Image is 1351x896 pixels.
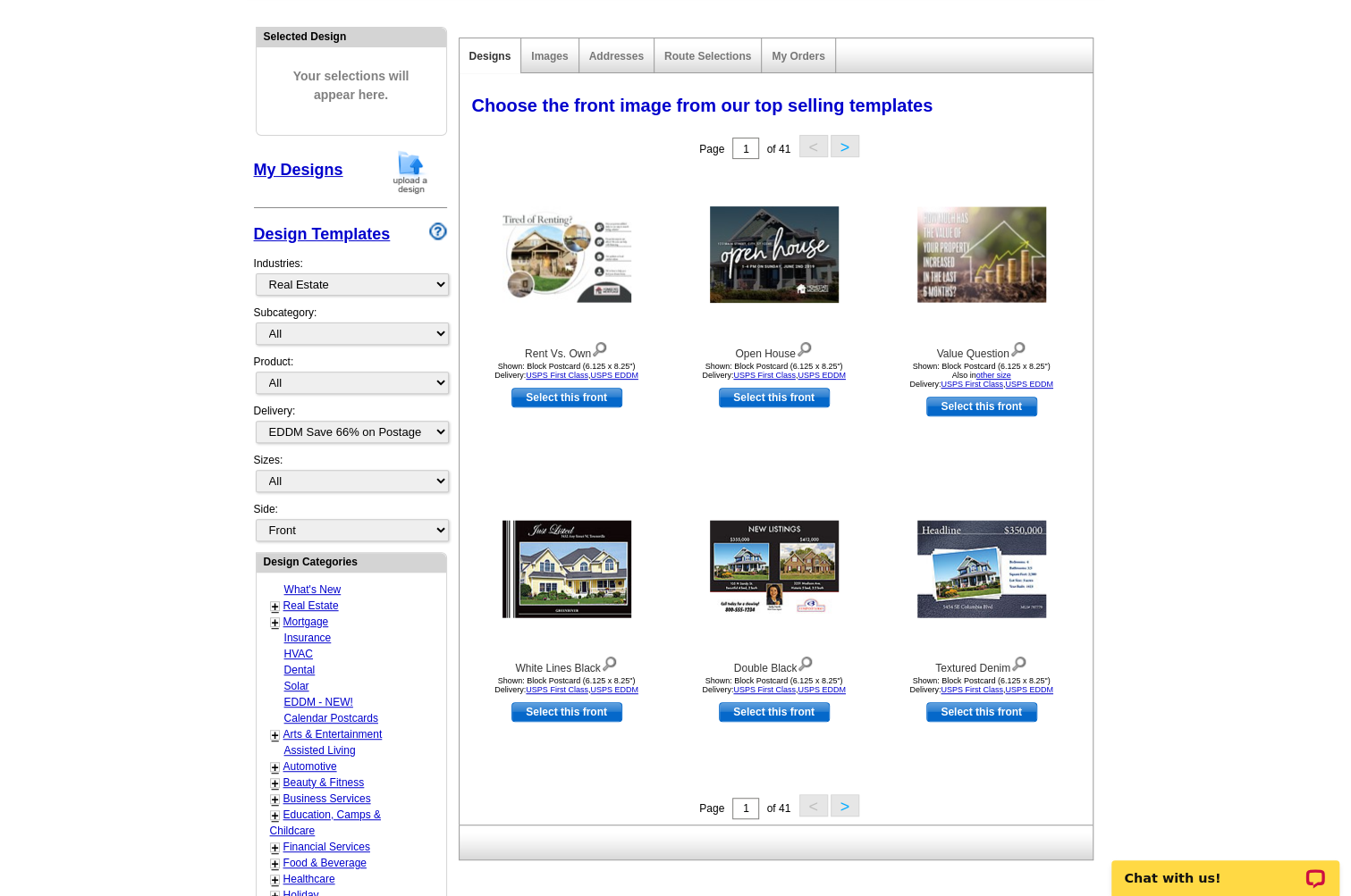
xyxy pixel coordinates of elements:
[284,680,309,692] a: Solar
[951,371,1010,380] span: Also in
[469,362,665,380] div: Shown: Block Postcard (6.125 x 8.25") Delivery: ,
[469,50,511,63] a: Designs
[1005,380,1053,389] a: USPS EDDM
[254,305,447,354] div: Subcategory:
[272,841,279,855] a: +
[883,362,1080,389] div: Shown: Block Postcard (6.125 x 8.25") Delivery: ,
[284,744,356,757] a: Assisted Living
[526,685,588,694] a: USPS First Class
[831,794,859,816] button: >
[257,553,446,570] div: Design Categories
[719,702,830,722] a: use this design
[975,371,1010,380] a: other size
[941,685,1003,694] a: USPS First Class
[511,388,622,407] a: use this design
[272,728,279,742] a: +
[284,632,332,644] a: Insurance
[797,652,814,672] img: view design details
[699,143,724,155] span: Page
[664,50,751,63] a: Route Selections
[283,760,337,773] a: Automotive
[766,802,790,815] span: of 41
[798,371,846,380] a: USPS EDDM
[1009,338,1026,357] img: view design details
[796,338,813,357] img: view design details
[469,652,665,676] div: White Lines Black
[270,808,381,837] a: Education, Camps & Childcare
[798,685,846,694] a: USPS EDDM
[429,222,447,240] img: design-wizard-help-icon.png
[257,28,446,45] div: Selected Design
[272,792,279,807] a: +
[284,648,313,660] a: HVAC
[733,371,796,380] a: USPS First Class
[1005,685,1053,694] a: USPS EDDM
[254,403,447,452] div: Delivery:
[926,397,1037,416] a: use this design
[590,685,638,694] a: USPS EDDM
[284,664,316,676] a: Dental
[591,338,608,357] img: view design details
[283,841,370,853] a: Financial Services
[472,96,933,115] span: Choose the front image from our top selling templates
[502,207,631,303] img: Rent Vs. Own
[531,50,568,63] a: Images
[272,760,279,775] a: +
[699,802,724,815] span: Page
[254,501,447,543] div: Side:
[272,615,279,630] a: +
[917,521,1046,618] img: Textured Denim
[831,135,859,157] button: >
[469,338,665,362] div: Rent Vs. Own
[799,135,828,157] button: <
[284,712,378,724] a: Calendar Postcards
[283,615,329,628] a: Mortgage
[676,338,873,362] div: Open House
[917,207,1046,303] img: Value Question
[283,599,339,612] a: Real Estate
[941,380,1003,389] a: USPS First Class
[511,702,622,722] a: use this design
[601,652,618,672] img: view design details
[883,676,1080,694] div: Shown: Block Postcard (6.125 x 8.25") Delivery: ,
[1100,840,1351,896] iframe: LiveChat chat widget
[469,676,665,694] div: Shown: Block Postcard (6.125 x 8.25") Delivery: ,
[590,371,638,380] a: USPS EDDM
[710,206,839,303] img: Open House
[883,338,1080,362] div: Value Question
[710,521,839,618] img: Double Black
[254,452,447,501] div: Sizes:
[502,521,631,618] img: White Lines Black
[772,50,824,63] a: My Orders
[254,247,447,305] div: Industries:
[254,225,391,243] a: Design Templates
[270,49,433,122] span: Your selections will appear here.
[676,652,873,676] div: Double Black
[883,652,1080,676] div: Textured Denim
[926,702,1037,722] a: use this design
[283,873,335,885] a: Healthcare
[589,50,644,63] a: Addresses
[719,388,830,407] a: use this design
[387,149,434,195] img: upload-design
[766,143,790,155] span: of 41
[284,583,342,596] a: What's New
[526,371,588,380] a: USPS First Class
[676,676,873,694] div: Shown: Block Postcard (6.125 x 8.25") Delivery: ,
[254,161,343,179] a: My Designs
[799,794,828,816] button: <
[272,857,279,871] a: +
[733,685,796,694] a: USPS First Class
[272,873,279,887] a: +
[1010,652,1027,672] img: view design details
[283,728,383,741] a: Arts & Entertainment
[272,776,279,791] a: +
[284,696,353,708] a: EDDM - NEW!
[283,857,367,869] a: Food & Beverage
[283,776,365,789] a: Beauty & Fitness
[272,599,279,614] a: +
[283,792,371,805] a: Business Services
[272,808,279,823] a: +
